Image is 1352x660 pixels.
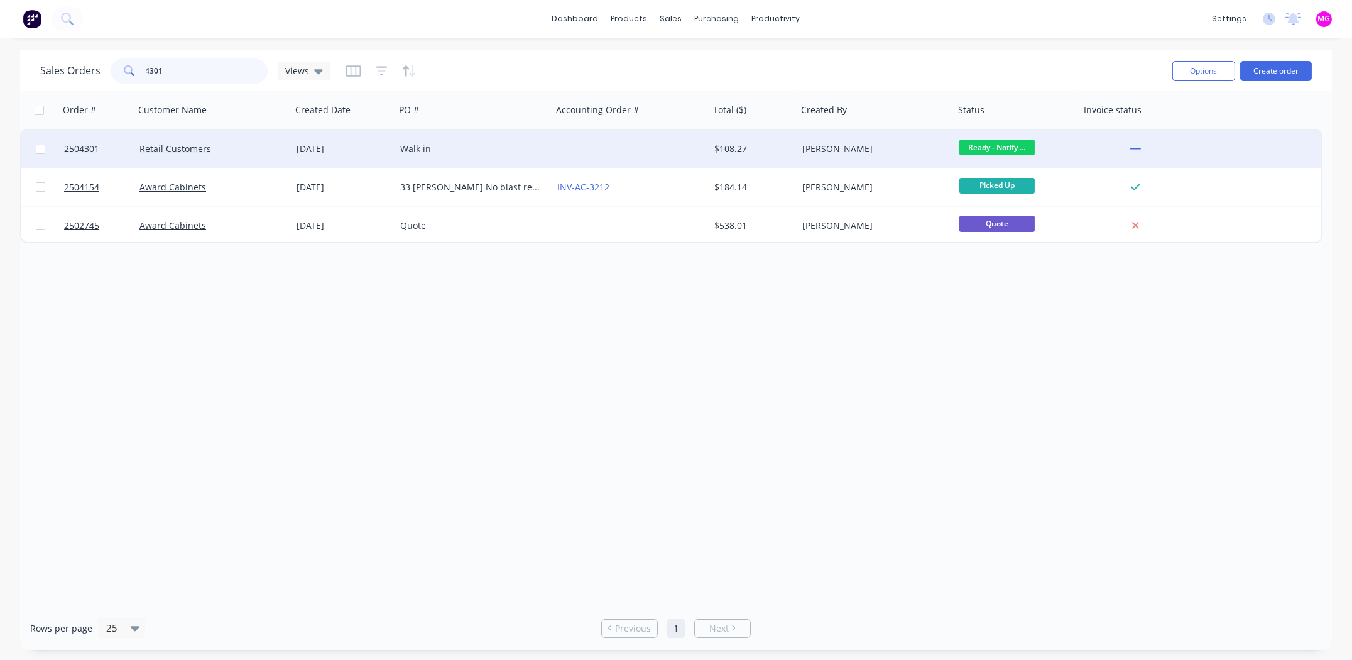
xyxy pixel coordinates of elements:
[23,9,41,28] img: Factory
[1172,61,1235,81] button: Options
[64,143,99,155] span: 2504301
[297,143,390,155] div: [DATE]
[1084,104,1142,116] div: Invoice status
[1240,61,1312,81] button: Create order
[64,219,99,232] span: 2502745
[138,104,207,116] div: Customer Name
[802,143,942,155] div: [PERSON_NAME]
[959,178,1035,194] span: Picked Up
[399,104,419,116] div: PO #
[713,104,746,116] div: Total ($)
[802,219,942,232] div: [PERSON_NAME]
[959,216,1035,231] span: Quote
[746,9,807,28] div: productivity
[139,219,206,231] a: Award Cabinets
[602,622,657,635] a: Previous page
[556,104,639,116] div: Accounting Order #
[295,104,351,116] div: Created Date
[689,9,746,28] div: purchasing
[64,207,139,245] a: 2502745
[605,9,654,28] div: products
[400,219,540,232] div: Quote
[959,140,1035,155] span: Ready - Notify ...
[1206,9,1253,28] div: settings
[615,622,651,635] span: Previous
[139,143,211,155] a: Retail Customers
[958,104,984,116] div: Status
[695,622,750,635] a: Next page
[64,168,139,206] a: 2504154
[801,104,847,116] div: Created By
[714,219,788,232] div: $538.01
[40,65,101,77] h1: Sales Orders
[139,181,206,193] a: Award Cabinets
[1318,13,1331,25] span: MG
[802,181,942,194] div: [PERSON_NAME]
[654,9,689,28] div: sales
[63,104,96,116] div: Order #
[400,181,540,194] div: 33 [PERSON_NAME] No blast required
[64,130,139,168] a: 2504301
[709,622,729,635] span: Next
[596,619,756,638] ul: Pagination
[714,181,788,194] div: $184.14
[297,181,390,194] div: [DATE]
[297,219,390,232] div: [DATE]
[30,622,92,635] span: Rows per page
[64,181,99,194] span: 2504154
[557,181,609,193] a: INV-AC-3212
[400,143,540,155] div: Walk in
[714,143,788,155] div: $108.27
[285,64,309,77] span: Views
[146,58,268,84] input: Search...
[667,619,685,638] a: Page 1 is your current page
[546,9,605,28] a: dashboard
